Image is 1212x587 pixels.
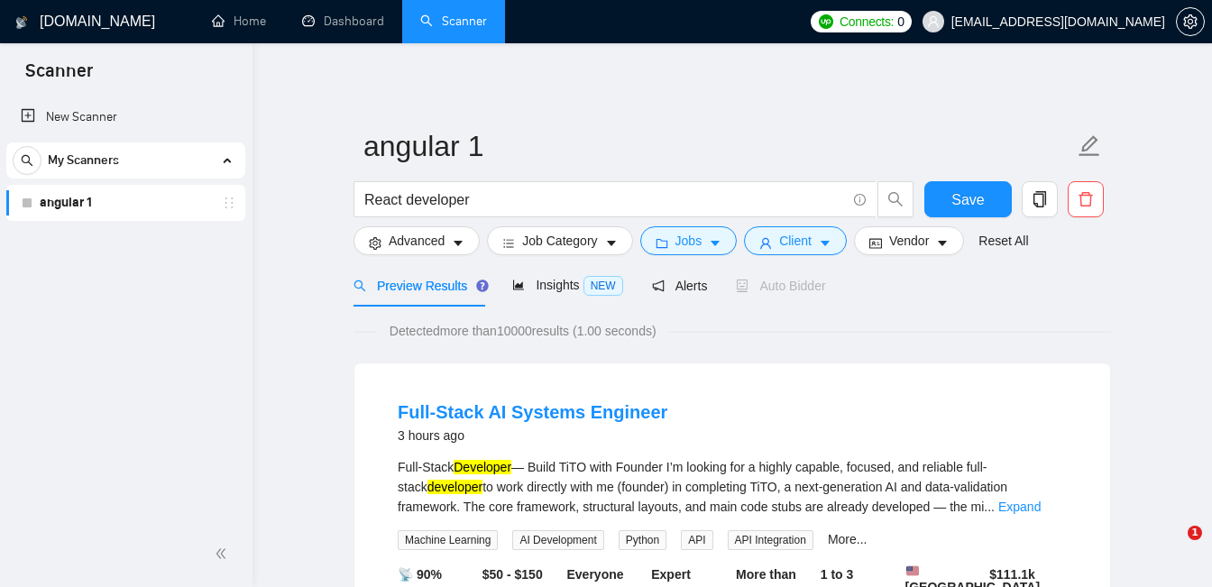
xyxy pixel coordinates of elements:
span: caret-down [709,236,721,250]
span: Advanced [389,231,445,251]
span: folder [656,236,668,250]
a: searchScanner [420,14,487,29]
button: Save [924,181,1012,217]
span: info-circle [854,194,866,206]
span: Vendor [889,231,929,251]
span: Alerts [652,279,708,293]
img: 🇺🇸 [906,564,919,577]
span: area-chart [512,279,525,291]
button: copy [1022,181,1058,217]
img: upwork-logo.png [819,14,833,29]
span: caret-down [605,236,618,250]
span: search [353,280,366,292]
mark: Developer [454,460,511,474]
iframe: To enrich screen reader interactions, please activate Accessibility in Grammarly extension settings [1151,526,1194,569]
button: setting [1176,7,1205,36]
button: userClientcaret-down [744,226,847,255]
span: Job Category [522,231,597,251]
a: setting [1176,14,1205,29]
button: delete [1068,181,1104,217]
b: Expert [651,567,691,582]
span: caret-down [819,236,831,250]
input: Scanner name... [363,124,1074,169]
span: setting [1177,14,1204,29]
span: Insights [512,278,622,292]
span: Machine Learning [398,530,498,550]
span: double-left [215,545,233,563]
span: Auto Bidder [736,279,825,293]
li: New Scanner [6,99,245,135]
span: robot [736,280,748,292]
div: Tooltip anchor [474,278,491,294]
span: Connects: [840,12,894,32]
button: folderJobscaret-down [640,226,738,255]
button: search [13,146,41,175]
span: holder [222,196,236,210]
span: Jobs [675,231,702,251]
span: API Integration [728,530,813,550]
a: More... [828,532,868,546]
span: delete [1069,191,1103,207]
span: Scanner [11,58,107,96]
span: setting [369,236,381,250]
span: Preview Results [353,279,483,293]
input: Search Freelance Jobs... [364,188,846,211]
span: edit [1078,134,1101,158]
span: user [927,15,940,28]
div: 3 hours ago [398,425,667,446]
span: Save [951,188,984,211]
span: notification [652,280,665,292]
span: ... [984,500,995,514]
a: Reset All [978,231,1028,251]
span: 1 [1188,526,1202,540]
a: Full-Stack AI Systems Engineer [398,402,667,422]
span: My Scanners [48,142,119,179]
span: bars [502,236,515,250]
span: Client [779,231,812,251]
span: caret-down [452,236,464,250]
span: search [14,154,41,167]
button: settingAdvancedcaret-down [353,226,480,255]
span: caret-down [936,236,949,250]
span: API [681,530,712,550]
li: My Scanners [6,142,245,221]
b: $50 - $150 [482,567,543,582]
span: Detected more than 10000 results (1.00 seconds) [377,321,669,341]
span: user [759,236,772,250]
a: New Scanner [21,99,231,135]
button: search [877,181,914,217]
span: NEW [583,276,623,296]
button: barsJob Categorycaret-down [487,226,632,255]
div: Full-Stack — Build TiTO with Founder I’m looking for a highly capable, focused, and reliable full... [398,457,1067,517]
span: 0 [897,12,904,32]
span: search [878,191,913,207]
b: Everyone [567,567,624,582]
a: angular 1 [40,185,211,221]
b: $ 111.1k [989,567,1035,582]
span: idcard [869,236,882,250]
a: dashboardDashboard [302,14,384,29]
button: idcardVendorcaret-down [854,226,964,255]
span: Python [619,530,666,550]
span: AI Development [512,530,603,550]
mark: developer [427,480,483,494]
span: copy [1023,191,1057,207]
img: logo [15,8,28,37]
a: Expand [998,500,1041,514]
a: homeHome [212,14,266,29]
b: 📡 90% [398,567,442,582]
